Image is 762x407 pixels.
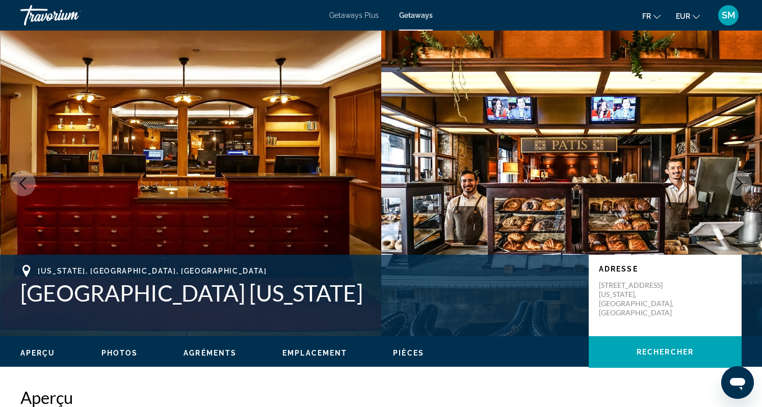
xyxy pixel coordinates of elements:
[599,281,680,317] p: [STREET_ADDRESS] [US_STATE], [GEOGRAPHIC_DATA], [GEOGRAPHIC_DATA]
[38,267,267,275] span: [US_STATE], [GEOGRAPHIC_DATA], [GEOGRAPHIC_DATA]
[715,5,742,26] button: User Menu
[599,265,731,273] p: Adresse
[10,171,36,196] button: Previous image
[721,366,754,399] iframe: Bouton de lancement de la fenêtre de messagerie
[393,349,424,357] span: Pièces
[637,348,694,356] span: Rechercher
[726,171,752,196] button: Next image
[20,348,56,358] button: Aperçu
[676,9,700,23] button: Change currency
[329,11,379,19] a: Getaways Plus
[20,280,579,306] h1: [GEOGRAPHIC_DATA] [US_STATE]
[101,349,138,357] span: Photos
[282,348,347,358] button: Emplacement
[20,2,122,29] a: Travorium
[20,349,56,357] span: Aperçu
[183,348,237,358] button: Agréments
[676,12,690,20] span: EUR
[642,12,651,20] span: fr
[101,348,138,358] button: Photos
[642,9,661,23] button: Change language
[393,348,424,358] button: Pièces
[282,349,347,357] span: Emplacement
[589,336,742,368] button: Rechercher
[722,10,735,20] span: SM
[183,349,237,357] span: Agréments
[399,11,433,19] a: Getaways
